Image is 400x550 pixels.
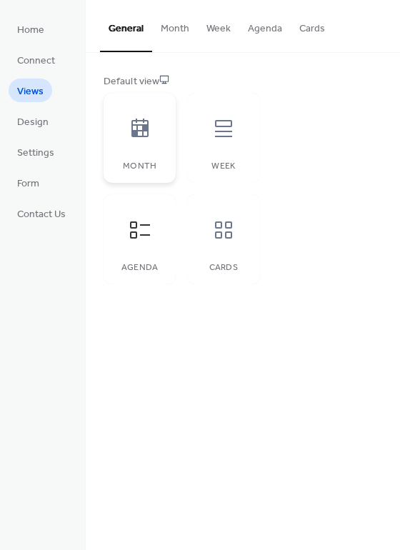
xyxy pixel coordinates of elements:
span: Design [17,115,49,130]
a: Home [9,17,53,41]
span: Connect [17,54,55,69]
a: Form [9,171,48,194]
a: Settings [9,140,63,164]
div: Cards [201,263,245,273]
div: Week [201,161,245,171]
div: Default view [104,74,379,89]
a: Views [9,79,52,102]
a: Design [9,109,57,133]
span: Home [17,23,44,38]
span: Contact Us [17,207,66,222]
a: Connect [9,48,64,71]
div: Month [118,161,161,171]
span: Form [17,176,39,191]
span: Settings [17,146,54,161]
a: Contact Us [9,201,74,225]
span: Views [17,84,44,99]
div: Agenda [118,263,161,273]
